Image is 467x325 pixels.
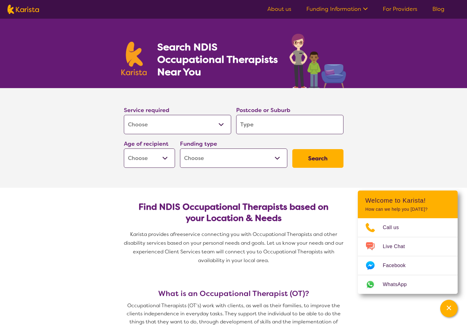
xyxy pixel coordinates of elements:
[358,275,458,294] a: Web link opens in a new tab.
[180,140,217,148] label: Funding type
[383,223,406,232] span: Call us
[267,5,291,13] a: About us
[306,5,368,13] a: Funding Information
[157,41,279,78] h1: Search NDIS Occupational Therapists Near You
[383,242,412,251] span: Live Chat
[383,280,414,289] span: WhatsApp
[383,5,417,13] a: For Providers
[121,289,346,298] h3: What is an Occupational Therapist (OT)?
[129,201,338,224] h2: Find NDIS Occupational Therapists based on your Location & Needs
[289,34,346,88] img: occupational-therapy
[7,5,39,14] img: Karista logo
[358,218,458,294] ul: Choose channel
[432,5,445,13] a: Blog
[236,115,343,134] input: Type
[124,140,168,148] label: Age of recipient
[358,191,458,294] div: Channel Menu
[121,42,147,75] img: Karista logo
[365,197,450,204] h2: Welcome to Karista!
[236,106,290,114] label: Postcode or Suburb
[440,300,458,317] button: Channel Menu
[130,231,173,238] span: Karista provides a
[292,149,343,168] button: Search
[124,106,169,114] label: Service required
[124,231,345,264] span: service connecting you with Occupational Therapists and other disability services based on your p...
[383,261,413,270] span: Facebook
[365,207,450,212] p: How can we help you [DATE]?
[173,231,183,238] span: free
